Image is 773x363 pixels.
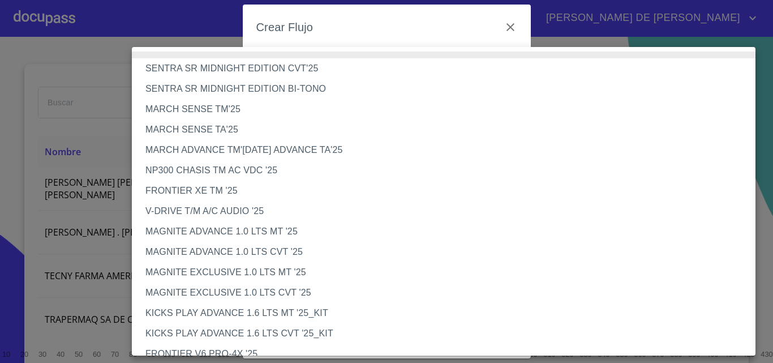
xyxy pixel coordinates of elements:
li: NP300 CHASIS TM AC VDC '25 [132,160,764,181]
li: MAGNITE ADVANCE 1.0 LTS CVT '25 [132,242,764,262]
li: SENTRA SR MIDNIGHT EDITION BI-TONO [132,79,764,99]
li: MAGNITE ADVANCE 1.0 LTS MT '25 [132,221,764,242]
li: MARCH SENSE TA'25 [132,119,764,140]
li: FRONTIER XE TM '25 [132,181,764,201]
li: KICKS PLAY ADVANCE 1.6 LTS MT '25_KIT [132,303,764,323]
li: SENTRA SR MIDNIGHT EDITION CVT'25 [132,58,764,79]
li: MAGNITE EXCLUSIVE 1.0 LTS CVT '25 [132,283,764,303]
li: V-DRIVE T/M A/C AUDIO '25 [132,201,764,221]
li: KICKS PLAY ADVANCE 1.6 LTS CVT '25_KIT [132,323,764,344]
li: MARCH ADVANCE TM'[DATE] ADVANCE TA'25 [132,140,764,160]
li: MARCH SENSE TM'25 [132,99,764,119]
li: MAGNITE EXCLUSIVE 1.0 LTS MT '25 [132,262,764,283]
